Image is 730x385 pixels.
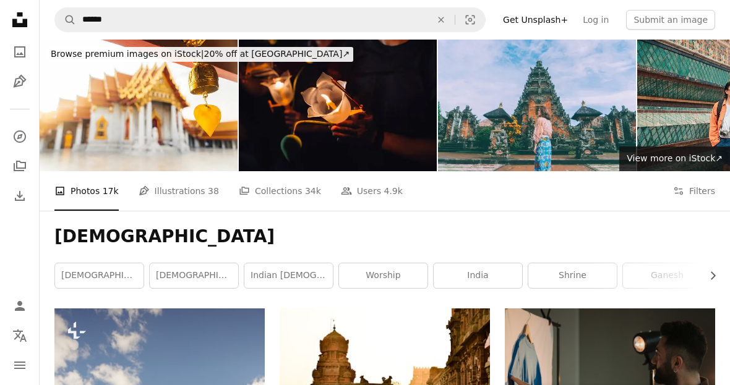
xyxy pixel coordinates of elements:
[239,171,321,211] a: Collections 34k
[280,373,490,384] a: brown concrete building during daytime
[40,40,238,171] img: Wat Pho temple
[7,323,32,348] button: Language
[673,171,715,211] button: Filters
[51,49,204,59] span: Browse premium images on iStock |
[55,263,144,288] a: [DEMOGRAPHIC_DATA] [DEMOGRAPHIC_DATA]
[7,353,32,378] button: Menu
[575,10,616,30] a: Log in
[438,40,636,171] img: Woman walking in Balinese temple
[384,184,403,198] span: 4.9k
[496,10,575,30] a: Get Unsplash+
[150,263,238,288] a: [DEMOGRAPHIC_DATA] [DEMOGRAPHIC_DATA]
[623,263,711,288] a: ganesh
[427,8,455,32] button: Clear
[239,40,437,171] img: Buddhist praying with incense sticks, lotus flower and candles on holy religion day of Vesak at n...
[54,7,486,32] form: Find visuals sitewide
[619,146,730,171] a: View more on iStock↗
[339,263,427,288] a: worship
[244,263,333,288] a: indian [DEMOGRAPHIC_DATA]
[626,10,715,30] button: Submit an image
[341,171,403,211] a: Users 4.9k
[7,184,32,208] a: Download History
[627,153,723,163] span: View more on iStock ↗
[7,40,32,64] a: Photos
[55,8,76,32] button: Search Unsplash
[139,171,219,211] a: Illustrations 38
[702,263,715,288] button: scroll list to the right
[7,124,32,149] a: Explore
[455,8,485,32] button: Visual search
[7,69,32,94] a: Illustrations
[528,263,617,288] a: shrine
[40,40,361,69] a: Browse premium images on iStock|20% off at [GEOGRAPHIC_DATA]↗
[208,184,219,198] span: 38
[7,154,32,179] a: Collections
[7,294,32,318] a: Log in / Sign up
[54,226,715,248] h1: [DEMOGRAPHIC_DATA]
[434,263,522,288] a: india
[305,184,321,198] span: 34k
[51,49,350,59] span: 20% off at [GEOGRAPHIC_DATA] ↗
